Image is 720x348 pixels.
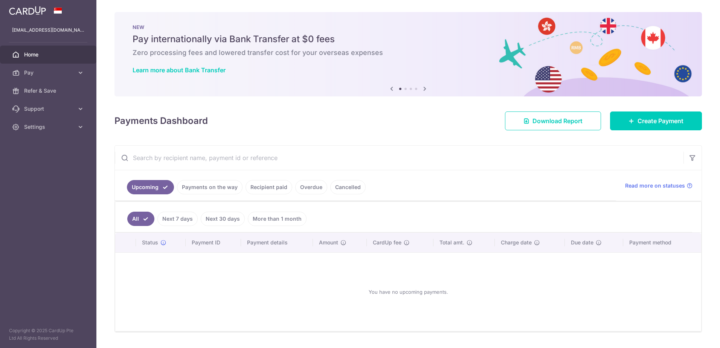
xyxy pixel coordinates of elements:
[625,182,693,189] a: Read more on statuses
[24,105,74,113] span: Support
[24,69,74,76] span: Pay
[177,180,243,194] a: Payments on the way
[501,239,532,246] span: Charge date
[638,116,683,125] span: Create Payment
[115,146,683,170] input: Search by recipient name, payment id or reference
[17,5,32,12] span: Help
[295,180,327,194] a: Overdue
[133,33,684,45] h5: Pay internationally via Bank Transfer at $0 fees
[24,87,74,95] span: Refer & Save
[625,182,685,189] span: Read more on statuses
[571,239,593,246] span: Due date
[12,26,84,34] p: [EMAIL_ADDRESS][DOMAIN_NAME]
[186,233,241,252] th: Payment ID
[127,180,174,194] a: Upcoming
[142,239,158,246] span: Status
[24,123,74,131] span: Settings
[610,111,702,130] a: Create Payment
[133,24,684,30] p: NEW
[246,180,292,194] a: Recipient paid
[439,239,464,246] span: Total amt.
[330,180,366,194] a: Cancelled
[114,114,208,128] h4: Payments Dashboard
[319,239,338,246] span: Amount
[114,12,702,96] img: Bank transfer banner
[24,51,74,58] span: Home
[201,212,245,226] a: Next 30 days
[373,239,401,246] span: CardUp fee
[241,233,313,252] th: Payment details
[248,212,307,226] a: More than 1 month
[133,48,684,57] h6: Zero processing fees and lowered transfer cost for your overseas expenses
[532,116,583,125] span: Download Report
[9,6,46,15] img: CardUp
[623,233,701,252] th: Payment method
[133,66,226,74] a: Learn more about Bank Transfer
[127,212,154,226] a: All
[124,259,692,325] div: You have no upcoming payments.
[157,212,198,226] a: Next 7 days
[505,111,601,130] a: Download Report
